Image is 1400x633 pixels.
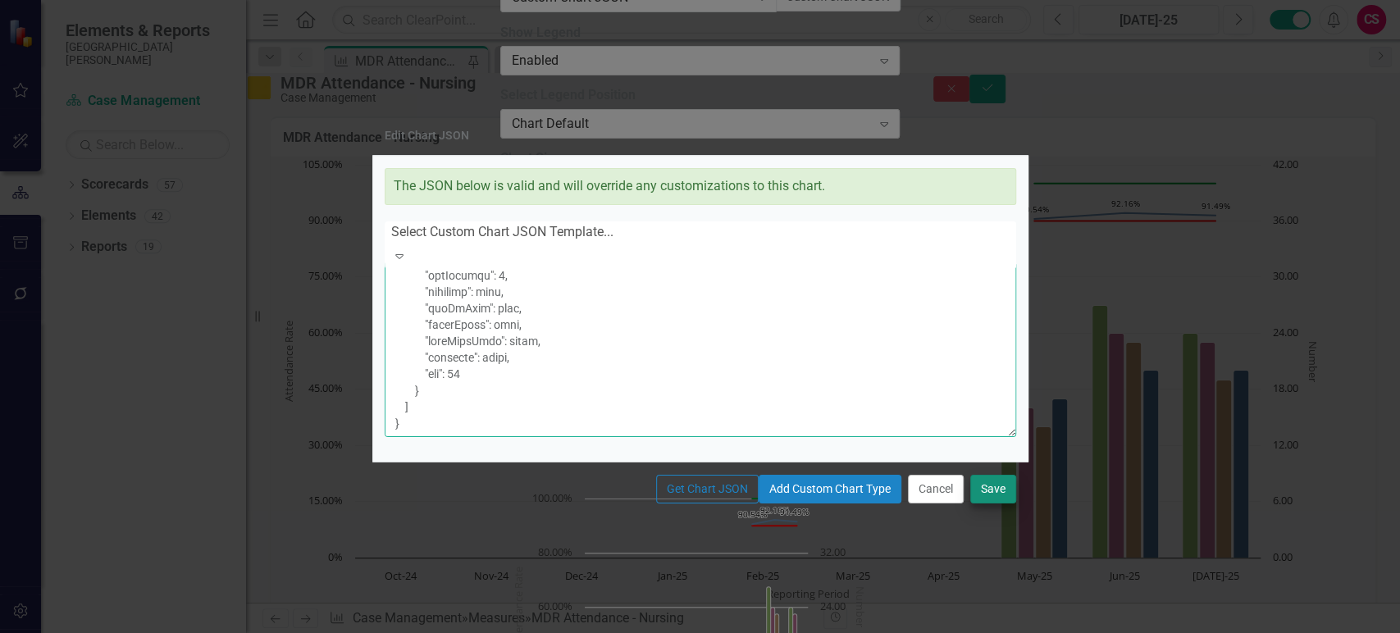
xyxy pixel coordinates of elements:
[908,475,964,503] button: Cancel
[970,475,1016,503] button: Save
[385,168,1016,205] div: The JSON below is valid and will override any customizations to this chart.
[656,475,759,503] button: Get Chart JSON
[391,223,613,242] div: Select Custom Chart JSON Template...
[385,262,1016,437] textarea: { "loremi": [ "#8d1si2", "#3am55c", "#2a2el8", "#7se65d", "#e64t8i", "#u19l9e", "#058d1m", "#625a...
[759,475,901,503] button: Add Custom Chart Type
[385,130,469,142] div: Edit Chart JSON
